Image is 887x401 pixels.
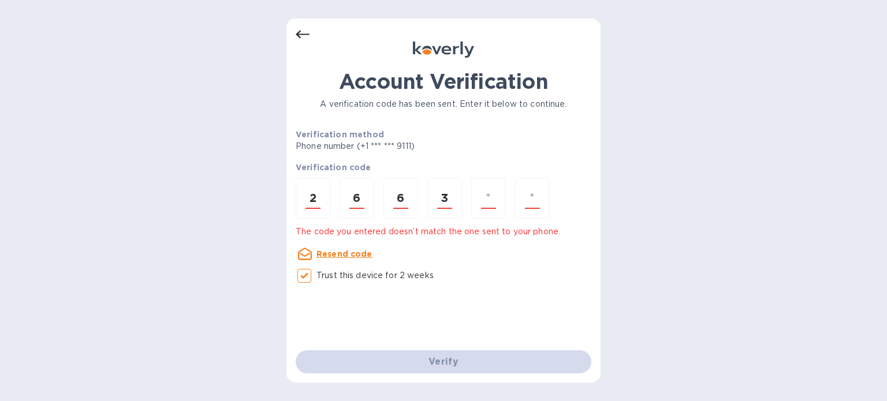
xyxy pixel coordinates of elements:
[296,130,384,139] b: Verification method
[296,98,591,110] p: A verification code has been sent. Enter it below to continue.
[296,162,591,173] p: Verification code
[296,69,591,93] h1: Account Verification
[316,269,434,282] p: Trust this device for 2 weeks
[296,140,503,152] p: Phone number (+1 *** *** 9111)
[296,226,591,238] p: The code you entered doesn’t match the one sent to your phone.
[316,249,372,258] u: Resend code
